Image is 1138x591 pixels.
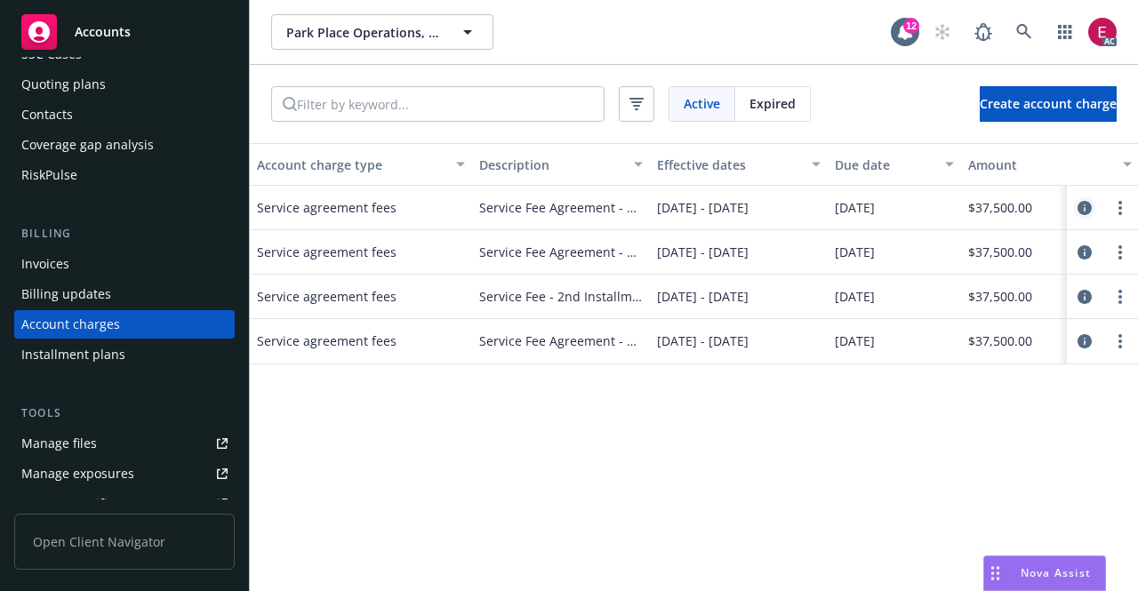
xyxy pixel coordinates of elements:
[984,556,1006,590] div: Drag to move
[283,97,297,111] svg: Search
[835,331,875,350] span: [DATE]
[14,280,235,308] a: Billing updates
[980,86,1117,122] button: Create account charge
[21,459,134,488] div: Manage exposures
[14,490,235,518] a: Manage certificates
[1006,14,1042,50] a: Search
[286,23,440,42] span: Park Place Operations, Inc.
[14,459,235,488] a: Manage exposures
[1047,14,1083,50] a: Switch app
[21,70,106,99] div: Quoting plans
[1074,242,1095,263] a: circleInformation
[21,131,154,159] div: Coverage gap analysis
[75,25,131,39] span: Accounts
[21,100,73,129] div: Contacts
[657,287,749,306] span: [DATE] - [DATE]
[657,156,801,174] div: Effective dates
[479,156,623,174] div: Description
[14,7,235,57] a: Accounts
[479,198,643,217] span: Service Fee Agreement - 1st Installment
[21,161,77,189] div: RiskPulse
[14,225,235,243] div: Billing
[14,340,235,369] a: Installment plans
[1074,286,1095,307] a: circleInformation
[14,310,235,339] a: Account charges
[828,143,961,186] button: Due date
[968,331,1032,350] span: $37,500.00
[21,280,111,308] div: Billing updates
[479,287,643,306] span: Service Fee - 2nd Installment
[14,250,235,278] a: Invoices
[1110,242,1131,263] a: more
[968,243,1032,261] span: $37,500.00
[479,331,643,350] span: Service Fee Agreement - 3rd Installment
[1074,331,1095,352] a: circleInformation
[657,331,749,350] span: [DATE] - [DATE]
[257,156,445,174] div: Account charge type
[968,287,1032,306] span: $37,500.00
[14,161,235,189] a: RiskPulse
[1021,565,1091,580] span: Nova Assist
[749,94,796,113] span: Expired
[1110,331,1131,352] a: more
[983,555,1106,591] button: Nova Assist
[271,14,493,50] button: Park Place Operations, Inc.
[250,143,472,186] button: Account charge type
[257,243,397,261] span: Service agreement fees
[657,243,749,261] span: [DATE] - [DATE]
[835,287,875,306] span: [DATE]
[14,100,235,129] a: Contacts
[14,70,235,99] a: Quoting plans
[14,514,235,570] span: Open Client Navigator
[472,143,650,186] button: Description
[1110,286,1131,307] a: more
[21,310,120,339] div: Account charges
[835,243,875,261] span: [DATE]
[257,331,397,350] span: Service agreement fees
[966,14,1001,50] a: Report a Bug
[14,429,235,458] a: Manage files
[1110,197,1131,219] a: more
[21,250,69,278] div: Invoices
[21,429,97,458] div: Manage files
[21,340,125,369] div: Installment plans
[257,287,397,306] span: Service agreement fees
[684,94,720,113] span: Active
[968,198,1032,217] span: $37,500.00
[14,131,235,159] a: Coverage gap analysis
[835,156,934,174] div: Due date
[650,143,828,186] button: Effective dates
[925,14,960,50] a: Start snowing
[257,198,397,217] span: Service agreement fees
[297,87,604,121] input: Filter by keyword...
[980,95,1117,112] span: Create account charge
[479,243,643,261] span: Service Fee Agreement - 2nd Installment
[968,156,1112,174] div: Amount
[14,404,235,422] div: Tools
[21,490,138,518] div: Manage certificates
[657,198,749,217] span: [DATE] - [DATE]
[903,18,919,34] div: 12
[1088,18,1117,46] img: photo
[1074,197,1095,219] a: circleInformation
[835,198,875,217] span: [DATE]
